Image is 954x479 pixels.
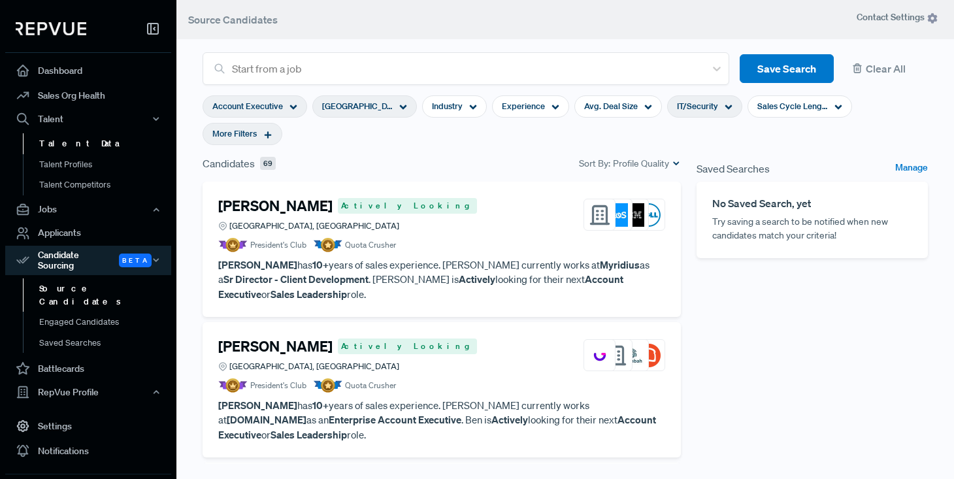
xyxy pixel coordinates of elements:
a: Notifications [5,438,171,463]
span: Saved Searches [697,161,770,176]
a: Sales Org Health [5,83,171,108]
img: Toast [637,344,661,367]
strong: 10+ [312,399,329,412]
span: Sales Cycle Length [757,100,828,112]
p: Try saving a search to be notified when new candidates match your criteria! [712,215,912,242]
p: has years of sales experience. [PERSON_NAME] currently works at as an . Ben is looking for their ... [218,398,665,442]
span: Actively Looking [338,339,477,354]
button: Candidate Sourcing Beta [5,246,171,276]
a: Engaged Candidates [23,312,189,333]
span: Source Candidates [188,13,278,26]
a: Settings [5,414,171,438]
span: Experience [502,100,545,112]
strong: Myridius [600,258,640,271]
span: IT/Security [677,100,718,112]
span: Candidates [203,156,255,171]
img: Gembah [621,344,644,367]
div: Sort By: [579,157,681,171]
img: President Badge [218,238,248,252]
strong: Sales Leadership [271,428,347,441]
img: President Badge [218,378,248,393]
a: Talent Data [23,133,189,154]
a: Talent Competitors [23,174,189,195]
img: RepVue [16,22,86,35]
span: Contact Settings [857,10,938,24]
span: Beta [119,254,152,267]
h4: [PERSON_NAME] [218,197,333,214]
a: Dashboard [5,58,171,83]
span: Industry [432,100,463,112]
button: Save Search [740,54,834,84]
h4: [PERSON_NAME] [218,338,333,355]
span: President's Club [250,239,306,251]
img: Dell Technologies [637,203,661,227]
button: Jobs [5,199,171,221]
span: Avg. Deal Size [584,100,638,112]
span: [GEOGRAPHIC_DATA], [GEOGRAPHIC_DATA] [229,220,399,232]
a: Source Candidates [23,278,189,312]
button: Clear All [844,54,928,84]
a: Talent Profiles [23,154,189,175]
img: IBM [621,203,644,227]
span: Profile Quality [613,157,669,171]
span: More Filters [212,127,257,140]
strong: [PERSON_NAME] [218,399,297,412]
div: Candidate Sourcing [5,246,171,276]
img: Atos [604,203,628,227]
img: Quota Badge [313,378,342,393]
button: RepVue Profile [5,381,171,403]
span: President's Club [250,380,306,391]
strong: [PERSON_NAME] [218,258,297,271]
span: [GEOGRAPHIC_DATA], [GEOGRAPHIC_DATA] [322,100,393,112]
strong: Actively [459,273,495,286]
strong: Account Executive [218,413,656,441]
a: Applicants [5,221,171,246]
strong: Sr Director - Client Development [223,273,369,286]
p: has years of sales experience. [PERSON_NAME] currently works at as a . [PERSON_NAME] is looking f... [218,257,665,302]
img: GoodTime.io [588,344,612,367]
span: Account Executive [212,100,283,112]
h6: No Saved Search, yet [712,197,912,210]
span: Actively Looking [338,198,477,214]
a: Saved Searches [23,333,189,354]
a: Battlecards [5,356,171,381]
strong: Actively [491,413,528,426]
strong: 10+ [312,258,329,271]
strong: [DOMAIN_NAME] [227,413,306,426]
strong: Account Executive [218,273,623,301]
button: Talent [5,108,171,130]
strong: Sales Leadership [271,288,347,301]
span: [GEOGRAPHIC_DATA], [GEOGRAPHIC_DATA] [229,360,399,372]
strong: Enterprise Account Executive [329,413,461,426]
img: Quota Badge [313,238,342,252]
a: Manage [895,161,928,176]
span: Quota Crusher [345,380,396,391]
span: 69 [260,157,276,171]
span: Quota Crusher [345,239,396,251]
